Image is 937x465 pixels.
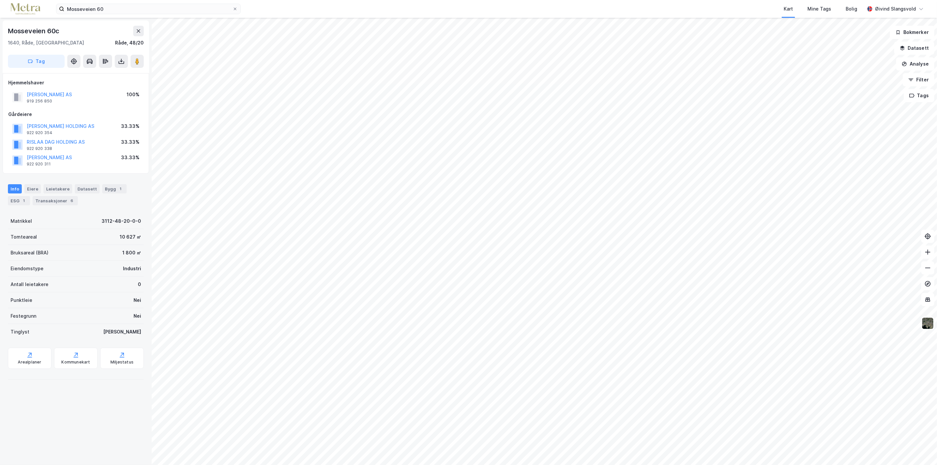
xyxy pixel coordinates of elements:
div: Kontrollprogram for chat [904,433,937,465]
div: Kart [784,5,793,13]
div: 33.33% [121,122,139,130]
button: Datasett [894,42,934,55]
div: Kommunekart [61,360,90,365]
div: Eiere [24,184,41,193]
button: Tags [904,89,934,102]
div: Mine Tags [807,5,831,13]
div: 3112-48-20-0-0 [102,217,141,225]
div: Info [8,184,22,193]
div: Råde, 48/20 [115,39,144,47]
div: 1 [21,197,27,204]
div: ESG [8,196,30,205]
button: Filter [903,73,934,86]
input: Søk på adresse, matrikkel, gårdeiere, leietakere eller personer [64,4,232,14]
div: 6 [69,197,75,204]
div: Industri [123,265,141,273]
div: 922 920 354 [27,130,52,135]
iframe: Chat Widget [904,433,937,465]
div: Miljøstatus [110,360,134,365]
div: 922 920 338 [27,146,52,151]
div: 922 920 311 [27,161,51,167]
img: metra-logo.256734c3b2bbffee19d4.png [11,3,40,15]
div: Bruksareal (BRA) [11,249,48,257]
div: Mosseveien 60c [8,26,61,36]
div: Tomteareal [11,233,37,241]
div: Nei [134,296,141,304]
div: 1 [117,186,124,192]
div: Datasett [75,184,100,193]
img: 9k= [922,317,934,330]
div: Antall leietakere [11,280,48,288]
div: Eiendomstype [11,265,44,273]
button: Tag [8,55,65,68]
div: 1640, Råde, [GEOGRAPHIC_DATA] [8,39,84,47]
div: Matrikkel [11,217,32,225]
div: Bolig [846,5,857,13]
div: Punktleie [11,296,32,304]
div: Øivind Slangsvold [875,5,916,13]
button: Analyse [896,57,934,71]
div: 919 256 850 [27,99,52,104]
div: Hjemmelshaver [8,79,143,87]
div: 0 [138,280,141,288]
div: 33.33% [121,138,139,146]
div: Festegrunn [11,312,36,320]
div: Transaksjoner [33,196,78,205]
div: 100% [127,91,139,99]
div: Arealplaner [18,360,41,365]
div: 33.33% [121,154,139,161]
button: Bokmerker [890,26,934,39]
div: [PERSON_NAME] [103,328,141,336]
div: Bygg [102,184,127,193]
div: Tinglyst [11,328,29,336]
div: Leietakere [44,184,72,193]
div: Gårdeiere [8,110,143,118]
div: 1 800 ㎡ [122,249,141,257]
div: 10 627 ㎡ [120,233,141,241]
div: Nei [134,312,141,320]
